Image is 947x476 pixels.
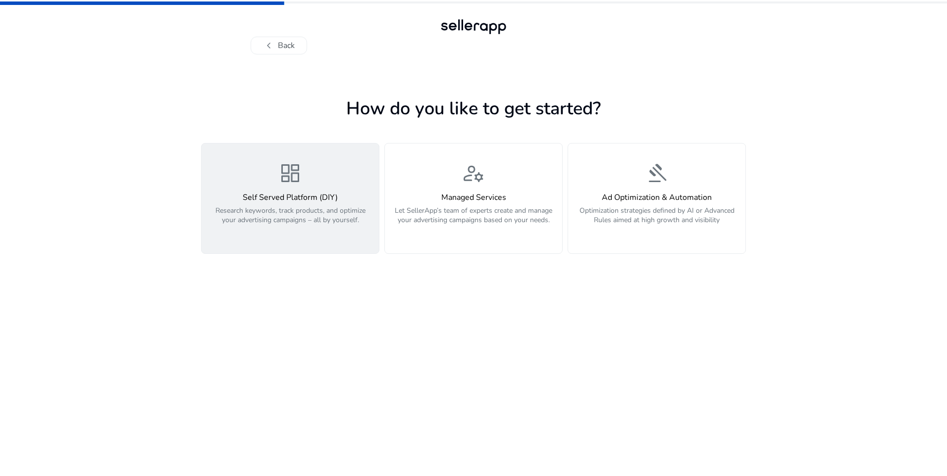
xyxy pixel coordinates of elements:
button: dashboardSelf Served Platform (DIY)Research keywords, track products, and optimize your advertisi... [201,143,379,254]
p: Optimization strategies defined by AI or Advanced Rules aimed at high growth and visibility [574,206,739,236]
button: chevron_leftBack [251,37,307,54]
span: manage_accounts [462,161,485,185]
h4: Self Served Platform (DIY) [208,193,373,202]
p: Let SellerApp’s team of experts create and manage your advertising campaigns based on your needs. [391,206,556,236]
span: gavel [645,161,669,185]
span: chevron_left [263,40,275,51]
h4: Ad Optimization & Automation [574,193,739,202]
button: manage_accountsManaged ServicesLet SellerApp’s team of experts create and manage your advertising... [384,143,563,254]
h4: Managed Services [391,193,556,202]
h1: How do you like to get started? [201,98,746,119]
button: gavelAd Optimization & AutomationOptimization strategies defined by AI or Advanced Rules aimed at... [568,143,746,254]
span: dashboard [278,161,302,185]
p: Research keywords, track products, and optimize your advertising campaigns – all by yourself. [208,206,373,236]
